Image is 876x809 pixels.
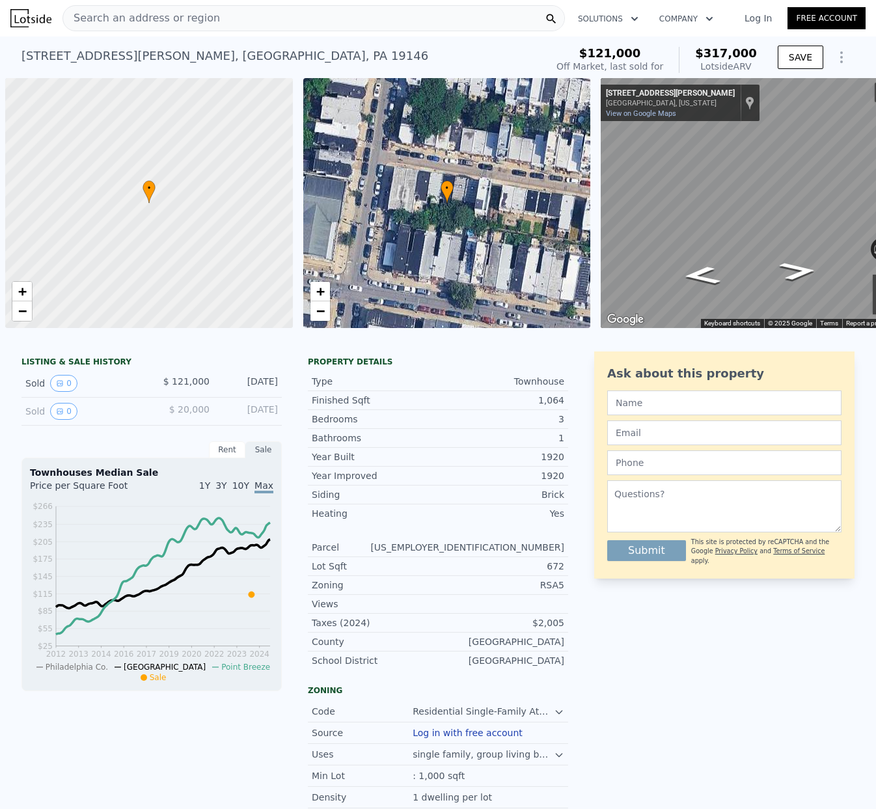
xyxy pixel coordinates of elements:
[438,654,564,667] div: [GEOGRAPHIC_DATA]
[199,480,210,491] span: 1Y
[46,663,108,672] span: Philadelphia Co.
[227,650,247,659] tspan: 2023
[312,616,438,629] div: Taxes (2024)
[18,303,27,319] span: −
[695,46,757,60] span: $317,000
[308,357,568,367] div: Property details
[312,488,438,501] div: Siding
[310,282,330,301] a: Zoom in
[143,180,156,203] div: •
[607,420,842,445] input: Email
[12,282,32,301] a: Zoom in
[204,650,225,659] tspan: 2022
[221,663,270,672] span: Point Breeze
[438,469,564,482] div: 1920
[607,391,842,415] input: Name
[159,650,179,659] tspan: 2019
[667,262,737,289] path: Go East, Wilder St
[50,403,77,420] button: View historical data
[21,47,428,65] div: [STREET_ADDRESS][PERSON_NAME] , [GEOGRAPHIC_DATA] , PA 19146
[38,642,53,651] tspan: $25
[137,650,157,659] tspan: 2017
[30,479,152,500] div: Price per Square Foot
[312,413,438,426] div: Bedrooms
[68,650,89,659] tspan: 2013
[310,301,330,321] a: Zoom out
[30,466,273,479] div: Townhouses Median Sale
[441,182,454,194] span: •
[768,320,812,327] span: © 2025 Google
[438,507,564,520] div: Yes
[745,96,754,110] a: Show location on map
[312,705,413,718] div: Code
[413,769,467,782] div: : 1,000 sqft
[820,320,838,327] a: Terms
[220,403,278,420] div: [DATE]
[312,769,413,782] div: Min Lot
[232,480,249,491] span: 10Y
[124,663,206,672] span: [GEOGRAPHIC_DATA]
[245,441,282,458] div: Sale
[33,502,53,511] tspan: $266
[413,748,554,761] div: single family, group living by special exception, passive recreation, family child care, religiou...
[169,404,210,415] span: $ 20,000
[438,488,564,501] div: Brick
[778,46,823,69] button: SAVE
[143,182,156,194] span: •
[312,791,413,804] div: Density
[438,560,564,573] div: 672
[312,579,438,592] div: Zoning
[12,301,32,321] a: Zoom out
[438,579,564,592] div: RSA5
[715,547,758,555] a: Privacy Policy
[46,650,66,659] tspan: 2012
[413,728,523,738] button: Log in with free account
[438,635,564,648] div: [GEOGRAPHIC_DATA]
[33,520,53,529] tspan: $235
[38,607,53,616] tspan: $85
[763,257,833,284] path: Go West, Wilder St
[607,364,842,383] div: Ask about this property
[33,555,53,564] tspan: $175
[312,507,438,520] div: Heating
[220,375,278,392] div: [DATE]
[316,303,324,319] span: −
[695,60,757,73] div: Lotside ARV
[606,89,735,99] div: [STREET_ADDRESS][PERSON_NAME]
[438,616,564,629] div: $2,005
[604,311,647,328] img: Google
[606,99,735,107] div: [GEOGRAPHIC_DATA], [US_STATE]
[607,540,686,561] button: Submit
[649,7,724,31] button: Company
[21,357,282,370] div: LISTING & SALE HISTORY
[828,44,855,70] button: Show Options
[215,480,226,491] span: 3Y
[370,541,564,554] div: [US_EMPLOYER_IDENTIFICATION_NUMBER]
[579,46,641,60] span: $121,000
[249,650,269,659] tspan: 2024
[312,541,370,554] div: Parcel
[312,654,438,667] div: School District
[33,572,53,581] tspan: $145
[33,538,53,547] tspan: $205
[25,403,141,420] div: Sold
[114,650,134,659] tspan: 2016
[438,394,564,407] div: 1,064
[33,590,53,599] tspan: $115
[38,624,53,633] tspan: $55
[438,450,564,463] div: 1920
[704,319,760,328] button: Keyboard shortcuts
[438,413,564,426] div: 3
[150,673,167,682] span: Sale
[438,375,564,388] div: Townhouse
[18,283,27,299] span: +
[773,547,825,555] a: Terms of Service
[312,469,438,482] div: Year Improved
[91,650,111,659] tspan: 2014
[606,109,676,118] a: View on Google Maps
[63,10,220,26] span: Search an address or region
[50,375,77,392] button: View historical data
[163,376,210,387] span: $ 121,000
[312,726,413,739] div: Source
[568,7,649,31] button: Solutions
